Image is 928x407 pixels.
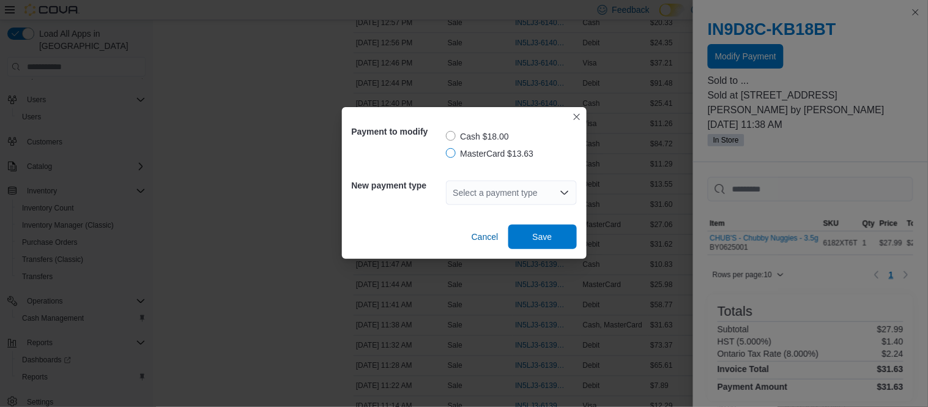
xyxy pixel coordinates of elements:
[446,146,534,161] label: MasterCard $13.63
[508,225,577,249] button: Save
[467,225,503,249] button: Cancel
[453,185,455,200] input: Accessible screen reader label
[472,231,499,243] span: Cancel
[352,173,444,198] h5: New payment type
[533,231,552,243] span: Save
[570,110,584,124] button: Closes this modal window
[560,188,570,198] button: Open list of options
[446,129,509,144] label: Cash $18.00
[352,119,444,144] h5: Payment to modify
